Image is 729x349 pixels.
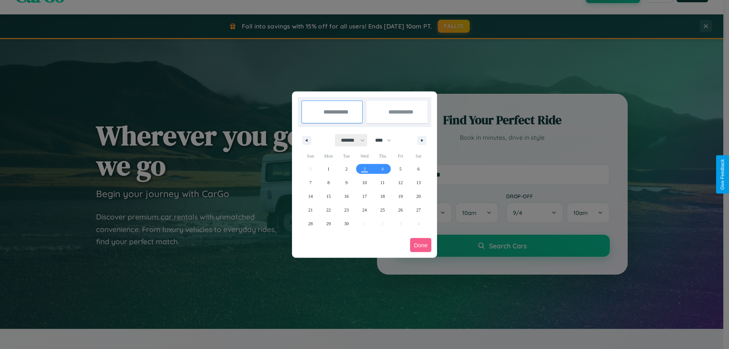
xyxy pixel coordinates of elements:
button: 26 [391,203,409,217]
span: 16 [344,190,349,203]
span: 29 [326,217,331,231]
button: 28 [301,217,319,231]
span: 3 [363,162,366,176]
span: 8 [327,176,330,190]
span: 22 [326,203,331,217]
span: Wed [355,150,373,162]
span: 28 [308,217,313,231]
button: 17 [355,190,373,203]
button: 7 [301,176,319,190]
span: 10 [362,176,367,190]
button: Done [410,238,431,252]
button: 9 [338,176,355,190]
button: 5 [391,162,409,176]
span: 26 [398,203,403,217]
span: 4 [381,162,383,176]
button: 20 [410,190,428,203]
span: 18 [380,190,385,203]
button: 1 [319,162,337,176]
button: 30 [338,217,355,231]
span: 21 [308,203,313,217]
span: Tue [338,150,355,162]
span: 15 [326,190,331,203]
span: 5 [399,162,402,176]
span: 24 [362,203,367,217]
span: 6 [417,162,420,176]
button: 4 [374,162,391,176]
span: 27 [416,203,421,217]
span: Sun [301,150,319,162]
span: Mon [319,150,337,162]
span: 1 [327,162,330,176]
button: 2 [338,162,355,176]
span: 13 [416,176,421,190]
span: 11 [380,176,385,190]
button: 27 [410,203,428,217]
div: Give Feedback [720,159,725,190]
button: 6 [410,162,428,176]
span: 12 [398,176,403,190]
button: 22 [319,203,337,217]
button: 24 [355,203,373,217]
button: 10 [355,176,373,190]
button: 13 [410,176,428,190]
button: 3 [355,162,373,176]
span: Fri [391,150,409,162]
button: 15 [319,190,337,203]
button: 21 [301,203,319,217]
span: 23 [344,203,349,217]
span: Sat [410,150,428,162]
button: 12 [391,176,409,190]
span: Thu [374,150,391,162]
button: 29 [319,217,337,231]
button: 25 [374,203,391,217]
span: 30 [344,217,349,231]
button: 8 [319,176,337,190]
span: 2 [346,162,348,176]
button: 19 [391,190,409,203]
span: 17 [362,190,367,203]
span: 9 [346,176,348,190]
button: 18 [374,190,391,203]
button: 11 [374,176,391,190]
span: 20 [416,190,421,203]
span: 25 [380,203,385,217]
button: 14 [301,190,319,203]
span: 19 [398,190,403,203]
span: 14 [308,190,313,203]
button: 23 [338,203,355,217]
span: 7 [309,176,312,190]
button: 16 [338,190,355,203]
